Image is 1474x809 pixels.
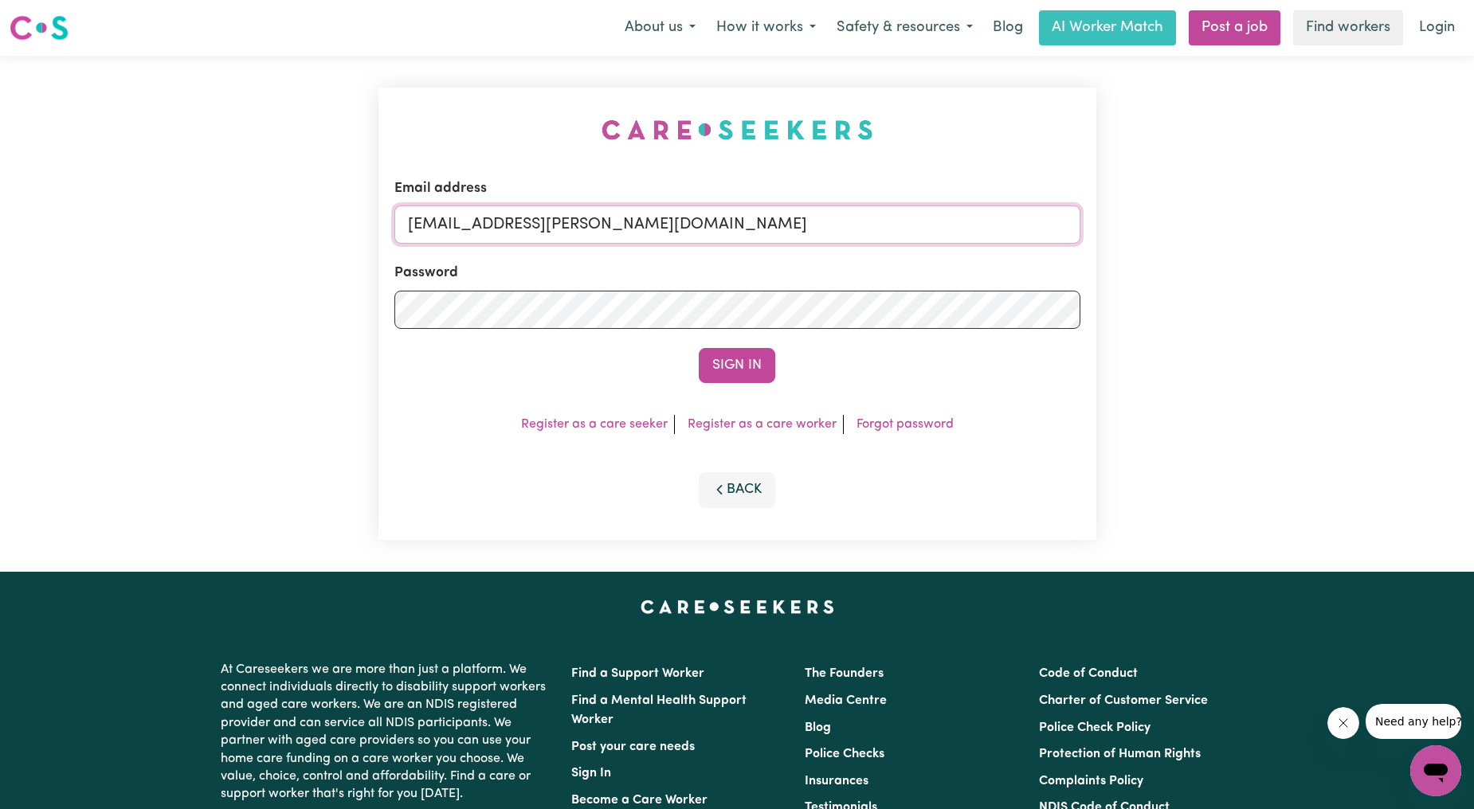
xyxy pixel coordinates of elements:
iframe: Close message [1327,707,1359,739]
span: Need any help? [10,11,96,24]
a: Find workers [1293,10,1403,45]
a: Careseekers logo [10,10,69,46]
a: Blog [983,10,1033,45]
a: Media Centre [805,694,887,707]
img: Careseekers logo [10,14,69,42]
button: Sign In [699,348,775,383]
a: Register as a care worker [688,418,837,431]
a: Post your care needs [571,741,695,753]
a: Careseekers home page [641,600,834,613]
iframe: Button to launch messaging window [1410,745,1461,796]
a: Protection of Human Rights [1039,748,1201,760]
a: Police Checks [805,748,884,760]
a: The Founders [805,667,884,680]
label: Password [394,263,458,283]
a: Police Check Policy [1039,721,1151,734]
a: AI Worker Match [1039,10,1176,45]
a: Sign In [571,767,611,780]
button: About us [614,11,706,45]
a: Code of Conduct [1039,667,1138,680]
iframe: Message from company [1366,704,1461,739]
a: Become a Care Worker [571,794,708,807]
a: Forgot password [857,418,954,431]
a: Find a Mental Health Support Worker [571,694,747,726]
a: Blog [805,721,831,734]
a: Post a job [1189,10,1280,45]
button: Back [699,472,775,507]
a: Insurances [805,775,868,788]
input: Email address [394,205,1080,244]
button: How it works [706,11,826,45]
a: Register as a care seeker [521,418,668,431]
a: Find a Support Worker [571,667,704,680]
button: Safety & resources [826,11,983,45]
label: Email address [394,178,487,199]
a: Login [1409,10,1464,45]
a: Complaints Policy [1039,775,1143,788]
a: Charter of Customer Service [1039,694,1208,707]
